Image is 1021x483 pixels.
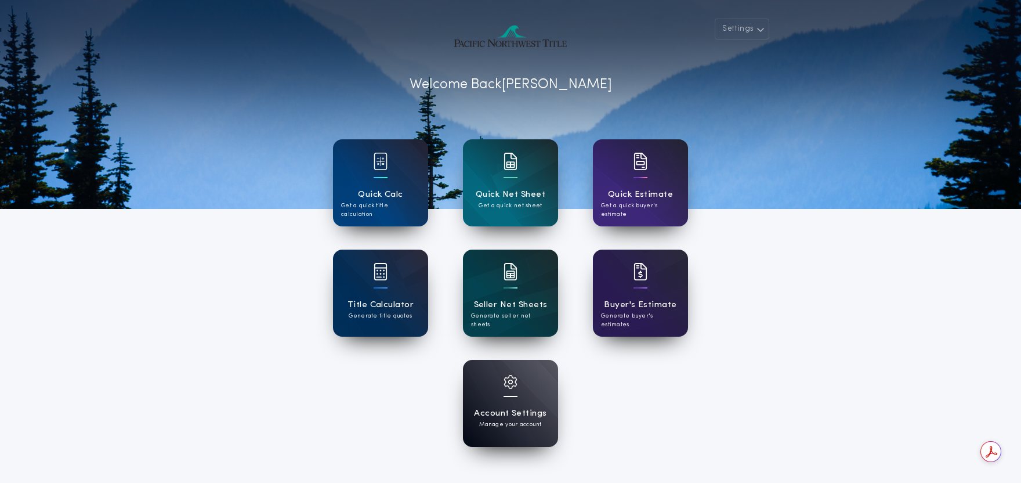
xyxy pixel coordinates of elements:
[715,19,769,39] button: Settings
[341,201,420,219] p: Get a quick title calculation
[593,139,688,226] a: card iconQuick EstimateGet a quick buyer's estimate
[471,312,550,329] p: Generate seller net sheets
[463,250,558,337] a: card iconSeller Net SheetsGenerate seller net sheets
[479,420,541,429] p: Manage your account
[479,201,542,210] p: Get a quick net sheet
[604,298,676,312] h1: Buyer's Estimate
[349,312,412,320] p: Generate title quotes
[474,298,548,312] h1: Seller Net Sheets
[608,188,674,201] h1: Quick Estimate
[593,250,688,337] a: card iconBuyer's EstimateGenerate buyer's estimates
[347,298,414,312] h1: Title Calculator
[463,360,558,447] a: card iconAccount SettingsManage your account
[601,312,680,329] p: Generate buyer's estimates
[410,74,612,95] p: Welcome Back [PERSON_NAME]
[504,375,517,389] img: card icon
[474,407,546,420] h1: Account Settings
[633,153,647,170] img: card icon
[374,153,388,170] img: card icon
[374,263,388,280] img: card icon
[476,188,545,201] h1: Quick Net Sheet
[633,263,647,280] img: card icon
[463,139,558,226] a: card iconQuick Net SheetGet a quick net sheet
[601,201,680,219] p: Get a quick buyer's estimate
[450,19,571,53] img: account-logo
[504,263,517,280] img: card icon
[358,188,403,201] h1: Quick Calc
[333,139,428,226] a: card iconQuick CalcGet a quick title calculation
[333,250,428,337] a: card iconTitle CalculatorGenerate title quotes
[504,153,517,170] img: card icon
